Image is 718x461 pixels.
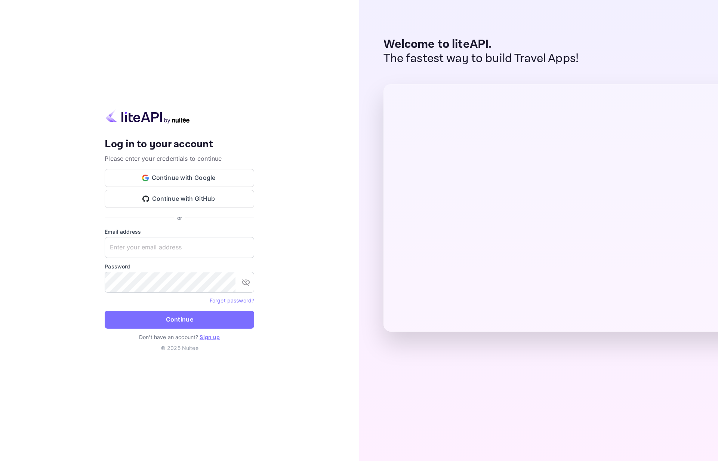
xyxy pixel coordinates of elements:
[105,237,254,258] input: Enter your email address
[383,52,579,66] p: The fastest way to build Travel Apps!
[177,214,182,222] p: or
[105,344,254,352] p: © 2025 Nuitee
[105,138,254,151] h4: Log in to your account
[200,334,220,340] a: Sign up
[105,333,254,341] p: Don't have an account?
[105,311,254,329] button: Continue
[105,190,254,208] button: Continue with GitHub
[210,296,254,304] a: Forget password?
[383,37,579,52] p: Welcome to liteAPI.
[105,262,254,270] label: Password
[105,154,254,163] p: Please enter your credentials to continue
[105,228,254,236] label: Email address
[105,109,191,124] img: liteapi
[210,297,254,304] a: Forget password?
[105,169,254,187] button: Continue with Google
[238,275,253,290] button: toggle password visibility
